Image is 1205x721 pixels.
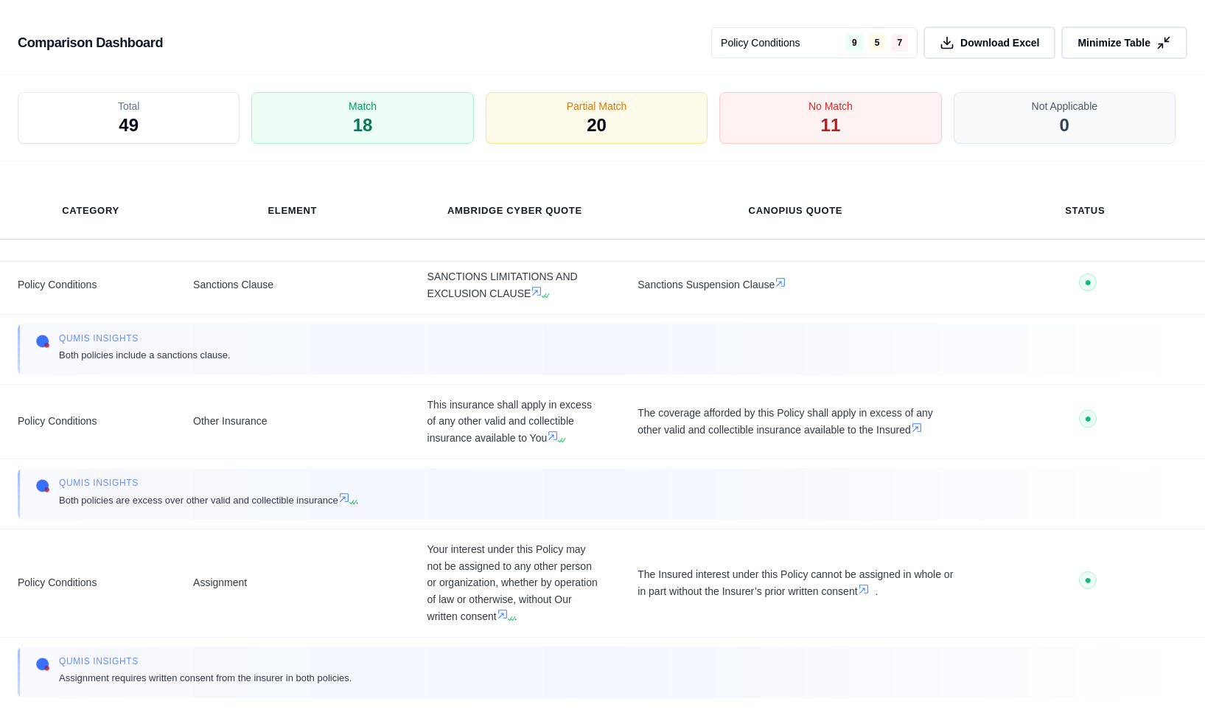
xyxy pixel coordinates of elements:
span: Both policies include a sanctions clause. [59,347,231,363]
span: Assignment [193,574,391,591]
span: Qumis INSIGHTS [59,477,358,489]
span: No Match [808,99,853,114]
span: Sanctions Clause [193,276,391,293]
th: Canopius Quote [731,195,861,227]
span: ● [1084,574,1092,586]
span: 20 [587,114,607,137]
span: Qumis INSIGHTS [59,655,352,667]
span: This insurance shall apply in excess of any other valid and collectible insurance available to You [427,397,603,447]
span: Qumis INSIGHTS [59,332,231,344]
span: ● [1084,413,1092,425]
span: 11 [821,114,841,137]
span: Both policies are excess over other valid and collectible insurance . [59,492,358,508]
th: Status [1047,195,1122,227]
button: ● [1079,410,1097,433]
span: The coverage afforded by this Policy shall apply in excess of any other valid and collectible ins... [638,405,953,439]
span: Match [349,99,377,114]
span: 0 [1060,114,1069,137]
th: Element [250,195,335,227]
span: Not Applicable [1032,99,1098,114]
span: ● [1084,276,1092,288]
span: Your interest under this Policy may not be assigned to any other person or organization, whether ... [427,541,603,625]
span: Other Insurance [193,413,391,430]
span: 18 [353,114,373,137]
button: ● [1079,571,1097,594]
span: The Insured interest under this Policy cannot be assigned in whole or in part without the Insurer... [638,566,953,600]
button: ● [1079,274,1097,296]
span: Assignment requires written consent from the insurer in both policies. [59,670,352,686]
span: SANCTIONS LIMITATIONS AND EXCLUSION CLAUSE [427,268,603,302]
span: Sanctions Suspension Clause [638,276,953,293]
th: Ambridge Cyber Quote [430,195,600,227]
span: Partial Match [567,99,627,114]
